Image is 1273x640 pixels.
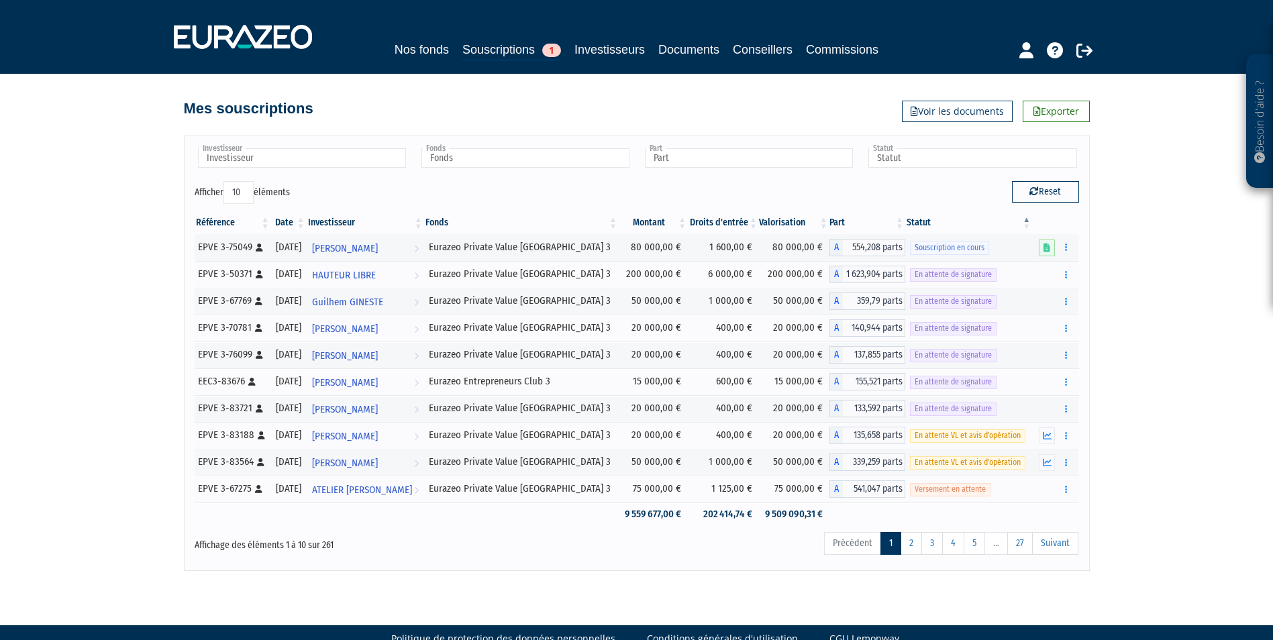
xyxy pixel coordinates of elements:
span: A [829,373,843,390]
div: EPVE 3-83188 [198,428,266,442]
span: A [829,346,843,364]
th: Fonds: activer pour trier la colonne par ordre croissant [424,211,619,234]
a: Documents [658,40,719,59]
span: [PERSON_NAME] [312,424,378,449]
td: 80 000,00 € [619,234,688,261]
div: Eurazeo Private Value [GEOGRAPHIC_DATA] 3 [429,294,614,308]
span: [PERSON_NAME] [312,236,378,261]
i: [Français] Personne physique [256,405,263,413]
div: Eurazeo Entrepreneurs Club 3 [429,374,614,388]
a: ATELIER [PERSON_NAME] [307,476,424,502]
a: Conseillers [733,40,793,59]
div: [DATE] [276,321,302,335]
span: 137,855 parts [843,346,905,364]
div: [DATE] [276,294,302,308]
td: 50 000,00 € [619,288,688,315]
div: [DATE] [276,374,302,388]
th: Part: activer pour trier la colonne par ordre croissant [829,211,905,234]
th: Date: activer pour trier la colonne par ordre croissant [271,211,307,234]
a: Exporter [1023,101,1090,122]
i: Voir l'investisseur [414,370,419,395]
span: ATELIER [PERSON_NAME] [312,478,412,502]
span: 155,521 parts [843,373,905,390]
td: 20 000,00 € [619,315,688,341]
div: A - Eurazeo Private Value Europe 3 [829,454,905,471]
span: [PERSON_NAME] [312,317,378,341]
th: Montant: activer pour trier la colonne par ordre croissant [619,211,688,234]
div: EPVE 3-83721 [198,401,266,415]
span: A [829,319,843,337]
td: 15 000,00 € [619,368,688,395]
span: 1 623,904 parts [843,266,905,283]
span: Guilhem GINESTE [312,290,383,315]
i: Voir l'investisseur [414,263,419,288]
div: EPVE 3-50371 [198,267,266,281]
div: A - Eurazeo Entrepreneurs Club 3 [829,373,905,390]
div: Eurazeo Private Value [GEOGRAPHIC_DATA] 3 [429,401,614,415]
td: 6 000,00 € [688,261,759,288]
a: Investisseurs [574,40,645,59]
td: 1 125,00 € [688,476,759,502]
div: Eurazeo Private Value [GEOGRAPHIC_DATA] 3 [429,455,614,469]
img: 1732889491-logotype_eurazeo_blanc_rvb.png [174,25,312,49]
td: 20 000,00 € [759,341,829,368]
a: 27 [1007,532,1033,555]
span: [PERSON_NAME] [312,343,378,368]
td: 20 000,00 € [759,422,829,449]
i: [Français] Personne physique [255,485,262,493]
th: Investisseur: activer pour trier la colonne par ordre croissant [307,211,424,234]
span: 554,208 parts [843,239,905,256]
div: Eurazeo Private Value [GEOGRAPHIC_DATA] 3 [429,348,614,362]
a: [PERSON_NAME] [307,422,424,449]
span: A [829,427,843,444]
i: [Français] Personne physique [258,431,265,439]
span: [PERSON_NAME] [312,451,378,476]
td: 400,00 € [688,395,759,422]
th: Référence : activer pour trier la colonne par ordre croissant [195,211,271,234]
div: Eurazeo Private Value [GEOGRAPHIC_DATA] 3 [429,482,614,496]
span: HAUTEUR LIBRE [312,263,376,288]
td: 50 000,00 € [619,449,688,476]
div: Eurazeo Private Value [GEOGRAPHIC_DATA] 3 [429,240,614,254]
div: Eurazeo Private Value [GEOGRAPHIC_DATA] 3 [429,428,614,442]
div: A - Eurazeo Private Value Europe 3 [829,480,905,498]
td: 200 000,00 € [619,261,688,288]
i: Voir l'investisseur [414,236,419,261]
h4: Mes souscriptions [184,101,313,117]
i: Voir l'investisseur [414,397,419,422]
span: En attente de signature [910,349,997,362]
span: En attente VL et avis d'opération [910,456,1025,469]
td: 400,00 € [688,422,759,449]
div: EPVE 3-83564 [198,455,266,469]
span: A [829,480,843,498]
a: 5 [964,532,985,555]
a: 3 [921,532,943,555]
span: 140,944 parts [843,319,905,337]
a: [PERSON_NAME] [307,234,424,261]
span: En attente de signature [910,403,997,415]
span: Souscription en cours [910,242,989,254]
div: [DATE] [276,240,302,254]
i: [Français] Personne physique [257,458,264,466]
div: A - Eurazeo Private Value Europe 3 [829,292,905,310]
td: 50 000,00 € [759,449,829,476]
div: [DATE] [276,401,302,415]
div: [DATE] [276,482,302,496]
i: Voir l'investisseur [414,317,419,341]
div: A - Eurazeo Private Value Europe 3 [829,319,905,337]
span: A [829,292,843,310]
div: [DATE] [276,267,302,281]
i: Voir l'investisseur [414,451,419,476]
div: A - Eurazeo Private Value Europe 3 [829,239,905,256]
div: [DATE] [276,455,302,469]
td: 1 000,00 € [688,449,759,476]
td: 9 559 677,00 € [619,502,688,526]
div: A - Eurazeo Private Value Europe 3 [829,266,905,283]
span: 1 [542,44,561,57]
a: Voir les documents [902,101,1013,122]
div: EPVE 3-67769 [198,294,266,308]
a: Nos fonds [395,40,449,59]
span: A [829,454,843,471]
div: Affichage des éléments 1 à 10 sur 261 [195,531,552,552]
a: 4 [942,532,964,555]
